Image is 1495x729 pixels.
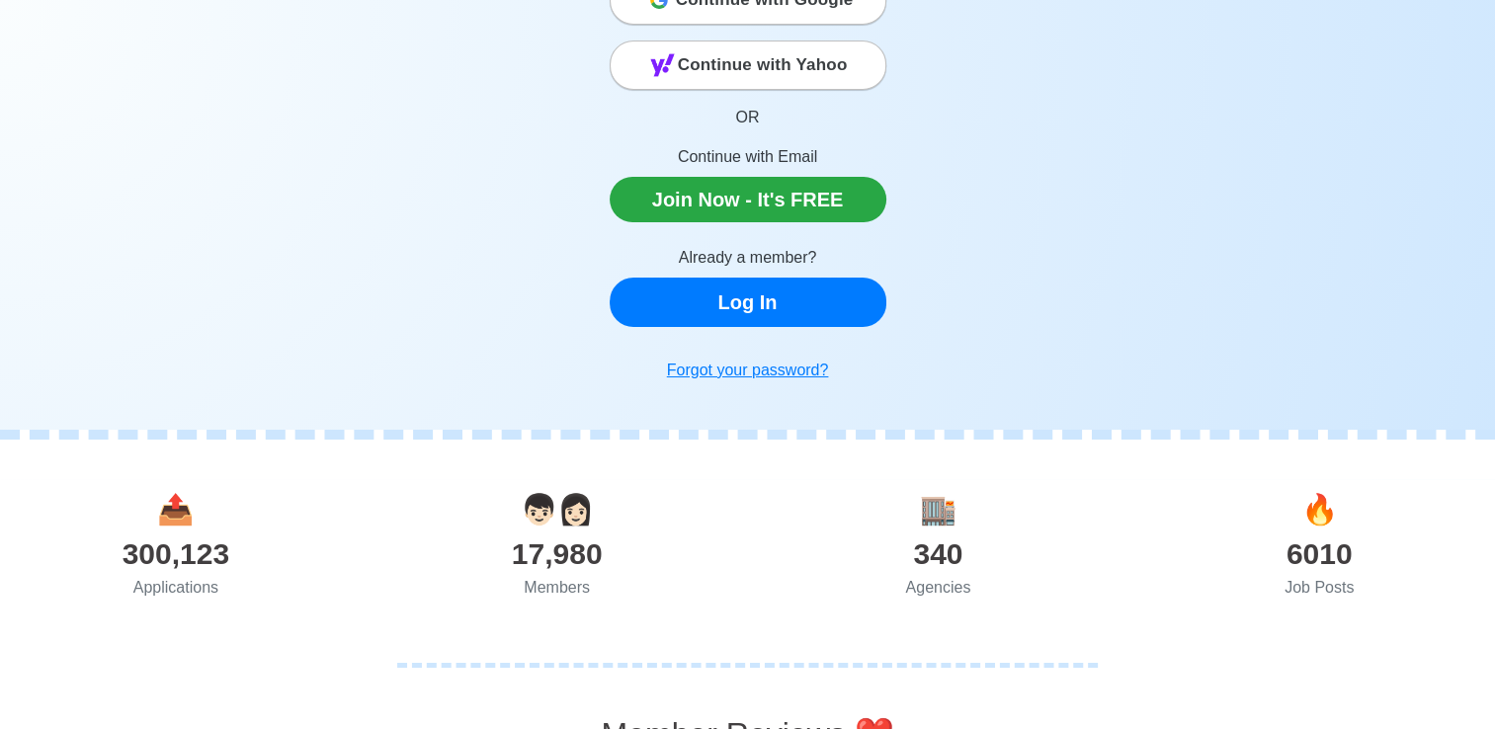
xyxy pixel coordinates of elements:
[748,576,1129,600] div: Agencies
[610,351,886,390] a: Forgot your password?
[1301,493,1338,526] span: jobs
[157,493,194,526] span: applications
[610,278,886,327] a: Log In
[610,177,886,222] a: Join Now - It's FREE
[748,531,1129,576] div: 340
[367,531,748,576] div: 17,980
[610,246,886,270] p: Already a member?
[610,145,886,169] p: Continue with Email
[920,493,956,526] span: agencies
[367,576,748,600] div: Members
[521,493,594,526] span: users
[610,40,886,90] button: Continue with Yahoo
[610,106,886,129] p: OR
[678,45,848,85] span: Continue with Yahoo
[667,362,829,378] u: Forgot your password?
